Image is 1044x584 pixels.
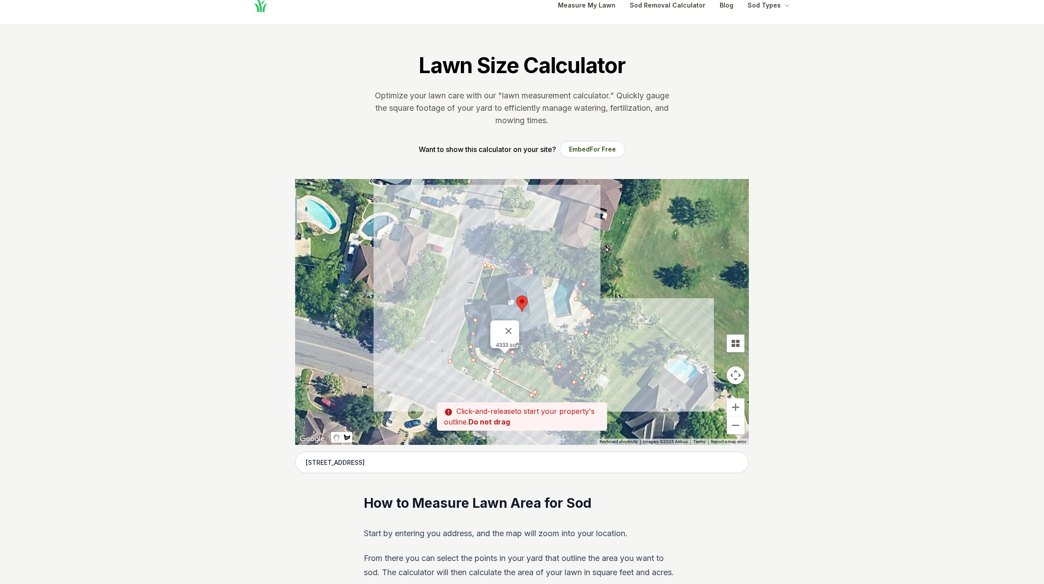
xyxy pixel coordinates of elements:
img: Google [297,433,327,445]
p: Start by entering you address, and the map will zoom into your location. [364,526,681,541]
p: Want to show this calculator on your site? [419,144,556,155]
button: EmbedFor Free [560,141,625,158]
p: Optimize your lawn care with our "lawn measurement calculator." Quickly gauge the square footage ... [373,90,671,127]
button: Draw a shape [342,432,352,443]
button: Map camera controls [727,366,744,384]
input: Enter your address to get started [295,452,749,474]
span: For Free [590,145,616,153]
p: to start your property's outline. [437,402,607,431]
span: Click-and-release [456,407,515,416]
a: Open this area in Google Maps (opens a new window) [297,433,327,445]
button: Zoom in [727,398,744,416]
button: Close [498,320,519,342]
button: Tilt map [727,335,744,352]
p: From there you can select the points in your yard that outline the area you want to sod. The calc... [364,551,681,580]
button: Keyboard shortcuts [600,439,638,445]
span: Imagery ©2025 Airbus [643,439,688,444]
h1: Lawn Size Calculator [419,52,625,79]
a: Report a map error [711,439,746,444]
strong: Do not drag [468,417,510,426]
div: 4333 sqft [496,342,519,348]
a: Terms (opens in new tab) [693,439,705,444]
button: Zoom out [727,417,744,434]
button: Stop drawing [331,432,342,443]
h2: How to Measure Lawn Area for Sod [364,494,681,512]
